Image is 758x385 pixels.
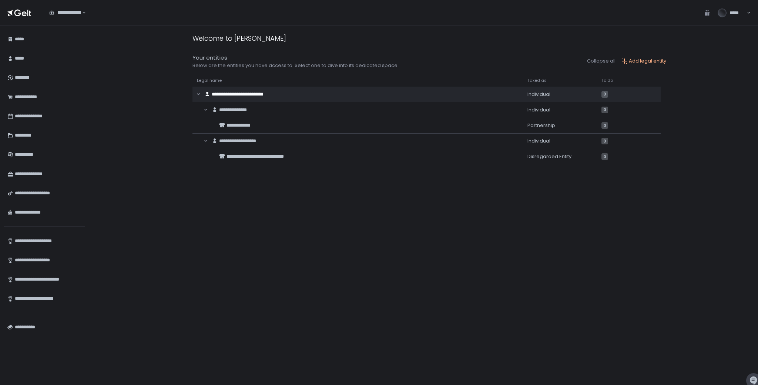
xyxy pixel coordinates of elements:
input: Search for option [49,16,81,23]
div: Partnership [527,122,593,129]
div: Individual [527,138,593,144]
span: 0 [601,122,608,129]
div: Your entities [192,54,399,62]
div: Disregarded Entity [527,153,593,160]
div: Below are the entities you have access to. Select one to dive into its dedicated space. [192,62,399,69]
span: 0 [601,91,608,98]
button: Add legal entity [621,58,666,64]
span: Legal name [197,78,222,83]
span: 0 [601,138,608,144]
div: Individual [527,91,593,98]
span: 0 [601,153,608,160]
span: Taxed as [527,78,547,83]
div: Welcome to [PERSON_NAME] [192,33,286,43]
span: 0 [601,107,608,113]
div: Search for option [44,5,86,21]
span: To do [601,78,613,83]
div: Individual [527,107,593,113]
button: Collapse all [587,58,616,64]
